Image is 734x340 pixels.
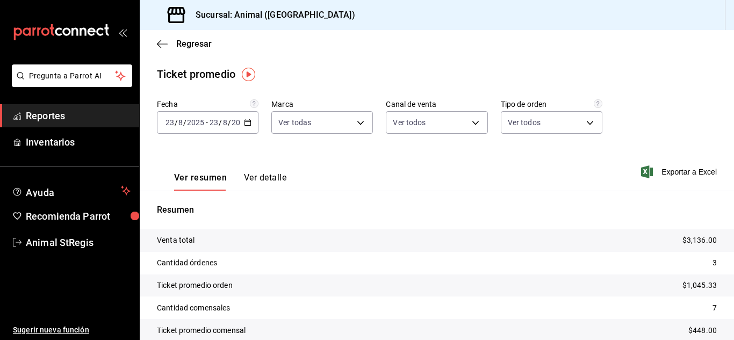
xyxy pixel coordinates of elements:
label: Fecha [157,100,258,108]
button: Pregunta a Parrot AI [12,64,132,87]
p: $1,045.33 [682,280,717,291]
input: -- [178,118,183,127]
span: / [219,118,222,127]
h3: Sucursal: Animal ([GEOGRAPHIC_DATA]) [187,9,355,21]
span: Ver todos [508,117,541,128]
span: Animal StRegis [26,235,131,250]
span: Ver todas [278,117,311,128]
svg: Información delimitada a máximo 62 días. [250,99,258,108]
p: Venta total [157,235,195,246]
button: Ver detalle [244,172,286,191]
p: $3,136.00 [682,235,717,246]
input: -- [209,118,219,127]
input: ---- [231,118,249,127]
p: 3 [713,257,717,269]
button: Regresar [157,39,212,49]
span: Sugerir nueva función [13,324,131,336]
p: Cantidad órdenes [157,257,217,269]
span: Reportes [26,108,131,123]
button: open_drawer_menu [118,28,127,37]
span: Recomienda Parrot [26,209,131,223]
span: - [206,118,208,127]
span: Ayuda [26,184,117,197]
input: ---- [186,118,205,127]
input: -- [165,118,175,127]
span: Ver todos [393,117,426,128]
a: Pregunta a Parrot AI [8,78,132,89]
p: 7 [713,302,717,314]
span: Pregunta a Parrot AI [29,70,116,82]
div: navigation tabs [174,172,286,191]
button: Ver resumen [174,172,227,191]
p: $448.00 [688,325,717,336]
label: Tipo de orden [501,100,602,108]
p: Ticket promedio comensal [157,325,246,336]
label: Marca [271,100,373,108]
p: Resumen [157,204,717,216]
p: Cantidad comensales [157,302,231,314]
span: / [175,118,178,127]
span: / [228,118,231,127]
p: Ticket promedio orden [157,280,233,291]
img: Tooltip marker [242,68,255,81]
label: Canal de venta [386,100,487,108]
svg: Todas las órdenes contabilizan 1 comensal a excepción de órdenes de mesa con comensales obligator... [594,99,602,108]
div: Ticket promedio [157,66,235,82]
span: Regresar [176,39,212,49]
button: Exportar a Excel [643,165,717,178]
input: -- [222,118,228,127]
span: Inventarios [26,135,131,149]
span: / [183,118,186,127]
